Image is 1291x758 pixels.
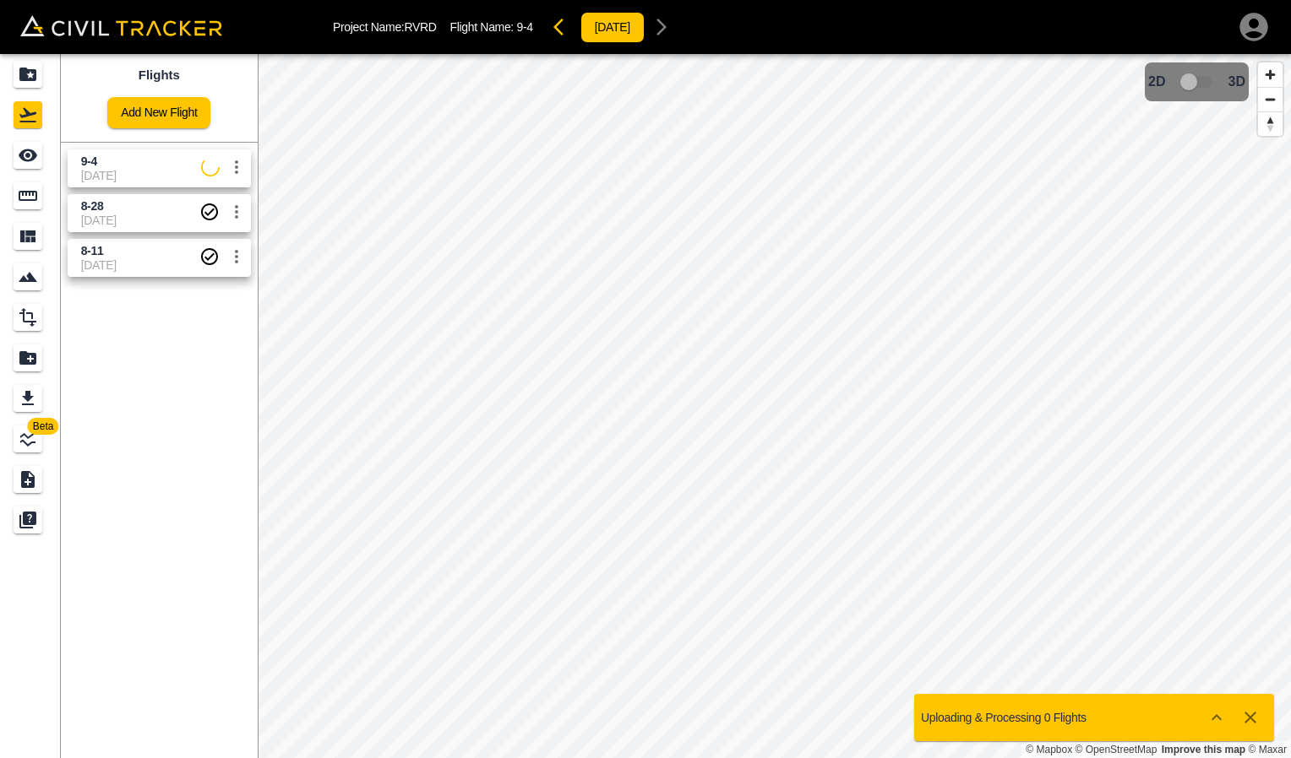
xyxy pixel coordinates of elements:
a: Mapbox [1026,744,1072,755]
p: Uploading & Processing 0 Flights [921,711,1087,724]
span: 2D [1148,74,1165,89]
span: 3D model not uploaded yet [1173,66,1222,98]
span: 9-4 [517,20,533,34]
a: Maxar [1248,744,1287,755]
button: Show more [1200,701,1234,734]
a: Map feedback [1162,744,1245,755]
button: Zoom in [1258,62,1283,87]
img: Civil Tracker [20,15,222,36]
p: Project Name: RVRD [333,20,437,34]
canvas: Map [258,54,1291,758]
span: 3D [1228,74,1245,89]
button: Reset bearing to north [1258,111,1283,136]
a: OpenStreetMap [1076,744,1158,755]
button: [DATE] [580,12,645,43]
button: Zoom out [1258,87,1283,111]
p: Flight Name: [450,20,533,34]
